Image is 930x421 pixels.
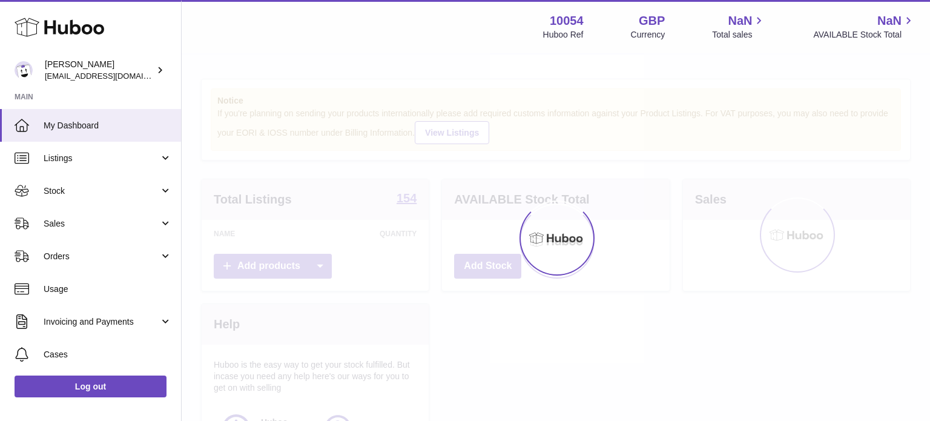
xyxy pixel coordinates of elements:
strong: 10054 [550,13,584,29]
a: Log out [15,376,167,397]
span: Listings [44,153,159,164]
span: NaN [877,13,902,29]
a: NaN Total sales [712,13,766,41]
span: Invoicing and Payments [44,316,159,328]
span: Usage [44,283,172,295]
span: AVAILABLE Stock Total [813,29,915,41]
span: Stock [44,185,159,197]
div: Currency [631,29,665,41]
a: NaN AVAILABLE Stock Total [813,13,915,41]
img: internalAdmin-10054@internal.huboo.com [15,61,33,79]
span: Sales [44,218,159,230]
span: Total sales [712,29,766,41]
strong: GBP [639,13,665,29]
span: Cases [44,349,172,360]
span: Orders [44,251,159,262]
div: [PERSON_NAME] [45,59,154,82]
span: [EMAIL_ADDRESS][DOMAIN_NAME] [45,71,178,81]
span: My Dashboard [44,120,172,131]
div: Huboo Ref [543,29,584,41]
span: NaN [728,13,752,29]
